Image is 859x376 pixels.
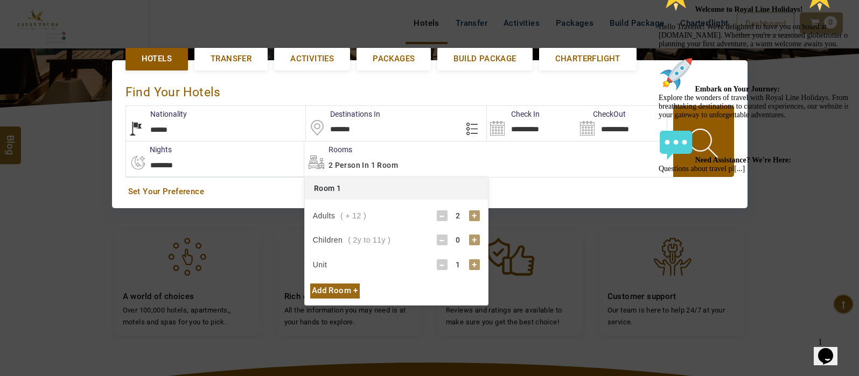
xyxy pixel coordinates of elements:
input: Search [577,106,667,141]
div: - [437,259,448,270]
input: Search [487,106,577,141]
div: Adults [313,210,366,221]
a: Hotels [125,48,188,70]
span: ( + 12 ) [340,211,366,220]
img: :rocket: [4,84,39,118]
label: nights [125,144,172,155]
img: :star2: [148,4,183,39]
div: Children [313,235,390,245]
span: Hello Traveler! We're delighted to have you on board at [DOMAIN_NAME]. Whether you're a seasoned ... [4,32,196,200]
span: Room 1 [314,184,341,193]
label: Rooms [304,144,352,155]
div: 1 [448,259,469,270]
label: Check In [487,109,540,119]
span: Packages [373,53,415,65]
span: 2 Person in 1 Room [329,161,398,169]
div: 0 [448,235,469,245]
div: 🌟 Welcome to Royal Line Holidays!🌟Hello Traveler! We're delighted to have you on board at [DOMAIN... [4,4,198,200]
div: + [469,235,480,245]
span: ( 2y to 11y ) [348,236,390,244]
span: Hotels [142,53,172,65]
div: + [469,259,480,270]
a: Build Package [437,48,532,70]
a: Activities [274,48,350,70]
div: Unit [313,259,333,270]
div: 2 [448,210,469,221]
label: Nationality [126,109,187,119]
strong: Welcome to Royal Line Holidays! [41,32,183,40]
strong: Embark on Your Journey: [41,112,126,120]
a: Packages [357,48,431,70]
a: Set Your Preference [128,186,731,197]
a: Transfer [194,48,268,70]
img: :star2: [4,4,39,39]
a: Charterflight [539,48,637,70]
div: + [469,210,480,221]
div: - [437,235,448,245]
img: :speech_balloon: [4,155,39,189]
span: Build Package [453,53,516,65]
span: Activities [290,53,334,65]
span: Charterflight [555,53,620,65]
label: CheckOut [577,109,626,119]
iframe: chat widget [814,333,848,365]
div: Add Room + [310,283,360,298]
div: Find Your Hotels [125,74,734,105]
span: Transfer [211,53,252,65]
strong: Need Assistance? We're Here: [41,183,137,191]
div: - [437,210,448,221]
label: Destinations In [306,109,380,119]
